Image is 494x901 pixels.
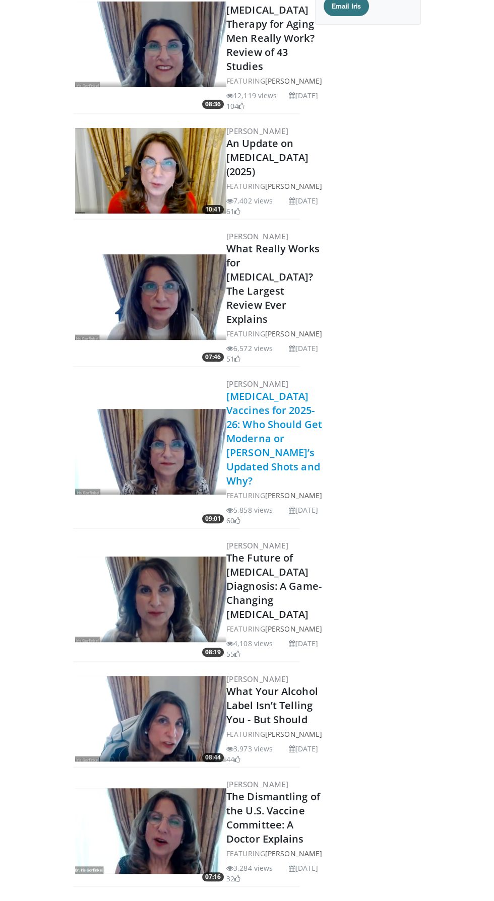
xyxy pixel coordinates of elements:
li: 104 [226,101,244,111]
span: 08:44 [202,753,224,762]
a: What Really Works for [MEDICAL_DATA]? The Largest Review Ever Explains [226,242,320,326]
img: 1fb63f24-3a49-41d9-af93-8ce49bfb7a73.png.300x170_q85_crop-smart_upscale.png [75,2,226,87]
a: [PERSON_NAME] [226,540,288,550]
li: [DATE] [289,743,319,754]
div: FEATURING [226,328,322,339]
a: [PERSON_NAME] [265,849,322,858]
li: 12,119 views [226,90,277,101]
li: 7,402 views [226,195,273,206]
img: 3c46fb29-c319-40f0-ac3f-21a5db39118c.png.300x170_q85_crop-smart_upscale.png [75,676,226,761]
span: 07:16 [202,872,224,881]
img: 5c452bba-019a-4370-bc98-3590a856b714.png.300x170_q85_crop-smart_upscale.png [75,254,226,340]
li: 32 [226,873,240,884]
div: FEATURING [226,181,322,191]
a: [PERSON_NAME] [265,76,322,86]
span: 07:46 [202,353,224,362]
a: 08:44 [75,676,226,761]
li: 61 [226,206,240,217]
div: FEATURING [226,729,322,739]
a: [PERSON_NAME] [226,674,288,684]
img: db580a60-f510-4a79-8dc4-8580ce2a3e19.png.300x170_q85_crop-smart_upscale.png [75,557,226,642]
span: 08:19 [202,648,224,657]
li: 60 [226,515,240,526]
a: [PERSON_NAME] [226,379,288,389]
div: FEATURING [226,848,322,859]
li: 4,108 views [226,638,273,649]
li: [DATE] [289,638,319,649]
div: FEATURING [226,623,322,634]
li: 6,572 views [226,343,273,354]
a: [PERSON_NAME] [226,126,288,136]
a: [PERSON_NAME] [265,624,322,634]
a: 07:16 [75,788,226,874]
li: [DATE] [289,343,319,354]
li: 55 [226,649,240,659]
a: 08:19 [75,557,226,642]
li: [DATE] [289,195,319,206]
a: 07:46 [75,254,226,340]
li: [DATE] [289,505,319,515]
a: [PERSON_NAME] [265,181,322,191]
a: [MEDICAL_DATA] Vaccines for 2025-26: Who Should Get Moderna or [PERSON_NAME]’s Updated Shots and ... [226,389,322,488]
a: The Future of [MEDICAL_DATA] Diagnosis: A Game-Changing [MEDICAL_DATA] [226,551,322,621]
a: [PERSON_NAME] [265,729,322,739]
li: [DATE] [289,90,319,101]
a: [PERSON_NAME] [265,329,322,338]
li: 5,858 views [226,505,273,515]
a: An Update on [MEDICAL_DATA] (2025) [226,136,308,178]
span: 09:01 [202,514,224,523]
span: 08:36 [202,100,224,109]
img: 48af3e72-e66e-47da-b79f-f02e7cc46b9b.png.300x170_q85_crop-smart_upscale.png [75,128,226,214]
a: 08:36 [75,2,226,87]
li: 3,973 views [226,743,273,754]
img: 4e370bb1-17f0-4657-a42f-9b995da70d2f.png.300x170_q85_crop-smart_upscale.png [75,409,226,495]
li: 51 [226,354,240,364]
img: 7c8bace3-7d44-4c76-8ab9-1c5727011bbe.300x170_q85_crop-smart_upscale.jpg [75,788,226,874]
span: 10:41 [202,205,224,214]
a: 09:01 [75,409,226,495]
a: [PERSON_NAME] [226,779,288,789]
a: [PERSON_NAME] [265,491,322,500]
a: 10:41 [75,128,226,214]
li: 3,284 views [226,863,273,873]
li: [DATE] [289,863,319,873]
div: FEATURING [226,490,322,501]
a: [PERSON_NAME] [226,231,288,241]
li: 44 [226,754,240,765]
div: FEATURING [226,76,322,86]
a: What Your Alcohol Label Isn’t Telling You - But Should [226,684,318,726]
a: The Dismantling of the U.S. Vaccine Committee: A Doctor Explains [226,790,320,846]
